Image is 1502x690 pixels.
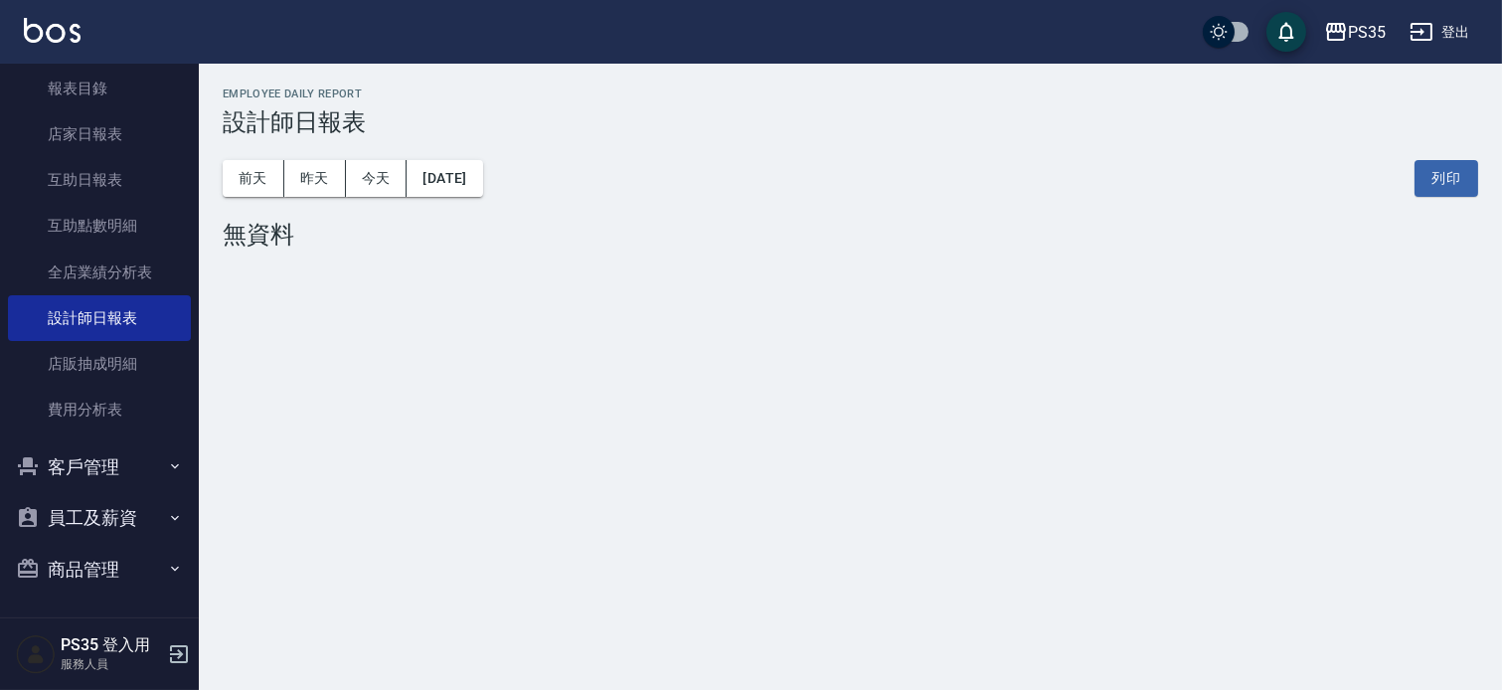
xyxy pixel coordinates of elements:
[8,203,191,249] a: 互助點數明細
[8,492,191,544] button: 員工及薪資
[1266,12,1306,52] button: save
[1415,160,1478,197] button: 列印
[346,160,408,197] button: 今天
[16,634,56,674] img: Person
[61,635,162,655] h5: PS35 登入用
[8,157,191,203] a: 互助日報表
[8,544,191,596] button: 商品管理
[24,18,81,43] img: Logo
[1348,20,1386,45] div: PS35
[223,221,1478,249] div: 無資料
[8,441,191,493] button: 客戶管理
[8,66,191,111] a: 報表目錄
[8,295,191,341] a: 設計師日報表
[223,87,1478,100] h2: Employee Daily Report
[223,108,1478,136] h3: 設計師日報表
[8,111,191,157] a: 店家日報表
[8,250,191,295] a: 全店業績分析表
[1402,14,1478,51] button: 登出
[61,655,162,673] p: 服務人員
[284,160,346,197] button: 昨天
[8,387,191,432] a: 費用分析表
[407,160,482,197] button: [DATE]
[223,160,284,197] button: 前天
[8,341,191,387] a: 店販抽成明細
[1316,12,1394,53] button: PS35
